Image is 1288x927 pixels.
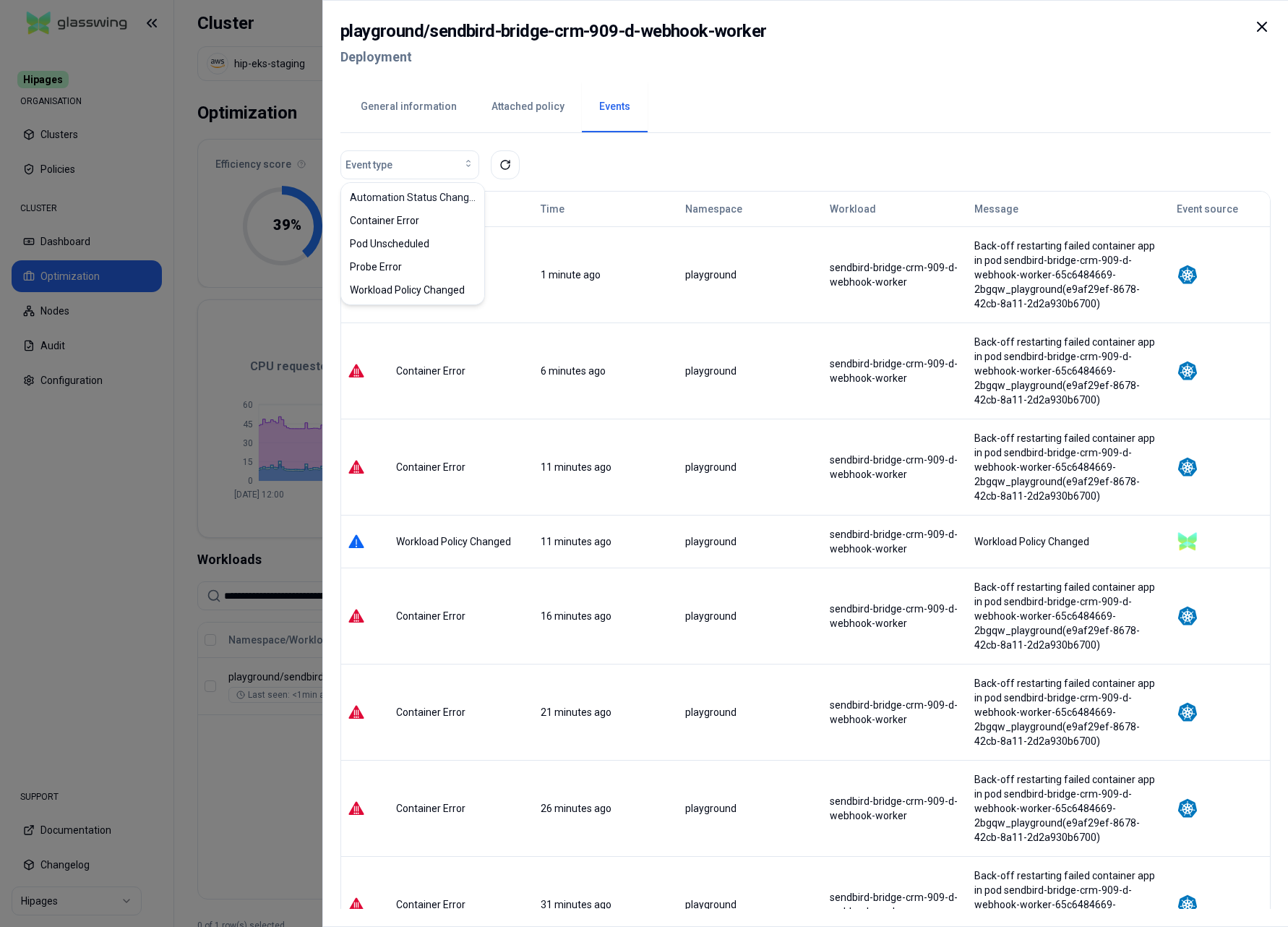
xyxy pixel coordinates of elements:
[1177,531,1198,552] img: glasswing
[1177,798,1198,819] img: kubernetes
[350,213,419,228] span: Container Error
[348,607,365,625] img: error
[340,18,766,44] h2: playground / sendbird-bridge-crm-909-d-webhook-worker
[974,195,1018,223] button: Message
[348,362,365,380] img: error
[395,705,527,719] div: Container Error
[1177,360,1198,382] img: kubernetes
[395,534,527,549] div: Workload Policy Changed
[540,899,611,910] span: 31 minutes ago
[829,527,961,556] div: sendbird-bridge-crm-909-d-webhook-worker
[974,239,1163,311] div: Back-off restarting failed container app in pod sendbird-bridge-crm-909-d-webhook-worker-65c64846...
[540,610,611,622] span: 16 minutes ago
[350,283,465,297] span: Workload Policy Changed
[974,580,1163,652] div: Back-off restarting failed container app in pod sendbird-bridge-crm-909-d-webhook-worker-65c64846...
[829,602,961,631] div: sendbird-bridge-crm-909-d-webhook-worker
[540,269,600,281] span: 1 minute ago
[1177,456,1198,478] img: kubernetes
[684,460,816,474] div: playground
[348,533,365,550] img: info
[540,461,611,473] span: 11 minutes ago
[348,896,365,913] img: error
[395,609,527,623] div: Container Error
[343,82,474,132] button: General information
[684,364,816,378] div: playground
[829,195,875,223] button: Workload
[684,897,816,912] div: playground
[395,897,527,912] div: Container Error
[974,335,1163,407] div: Back-off restarting failed container app in pod sendbird-bridge-crm-909-d-webhook-worker-65c64846...
[340,150,479,179] button: Event type
[395,801,527,816] div: Container Error
[684,195,742,223] button: Namespace
[829,890,961,919] div: sendbird-bridge-crm-909-d-webhook-worker
[974,772,1163,845] div: Back-off restarting failed container app in pod sendbird-bridge-crm-909-d-webhook-worker-65c64846...
[340,44,766,70] h2: Deployment
[974,431,1163,503] div: Back-off restarting failed container app in pod sendbird-bridge-crm-909-d-webhook-worker-65c64846...
[1177,195,1238,223] button: Event source
[1177,701,1198,723] img: kubernetes
[974,534,1163,549] div: Workload Policy Changed
[348,458,365,476] img: error
[974,676,1163,748] div: Back-off restarting failed container app in pod sendbird-bridge-crm-909-d-webhook-worker-65c64846...
[540,195,564,223] button: Time
[684,268,816,282] div: playground
[341,183,484,304] div: Suggestions
[348,704,365,721] img: error
[350,190,476,205] span: Automation Status Changed
[1177,605,1198,627] img: kubernetes
[829,453,961,482] div: sendbird-bridge-crm-909-d-webhook-worker
[350,260,402,274] span: Probe Error
[395,268,527,282] div: Container Error
[474,82,582,132] button: Attached policy
[829,794,961,823] div: sendbird-bridge-crm-909-d-webhook-worker
[582,82,648,132] button: Events
[540,536,611,547] span: 11 minutes ago
[829,698,961,727] div: sendbird-bridge-crm-909-d-webhook-worker
[684,534,816,549] div: playground
[540,365,605,377] span: 6 minutes ago
[395,364,527,378] div: Container Error
[829,260,961,289] div: sendbird-bridge-crm-909-d-webhook-worker
[348,800,365,817] img: error
[684,801,816,816] div: playground
[540,803,611,814] span: 26 minutes ago
[684,705,816,719] div: playground
[540,706,611,718] span: 21 minutes ago
[1177,264,1198,286] img: kubernetes
[829,356,961,385] div: sendbird-bridge-crm-909-d-webhook-worker
[350,236,429,251] span: Pod Unscheduled
[395,460,527,474] div: Container Error
[1177,894,1198,915] img: kubernetes
[345,158,392,172] span: Event type
[684,609,816,623] div: playground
